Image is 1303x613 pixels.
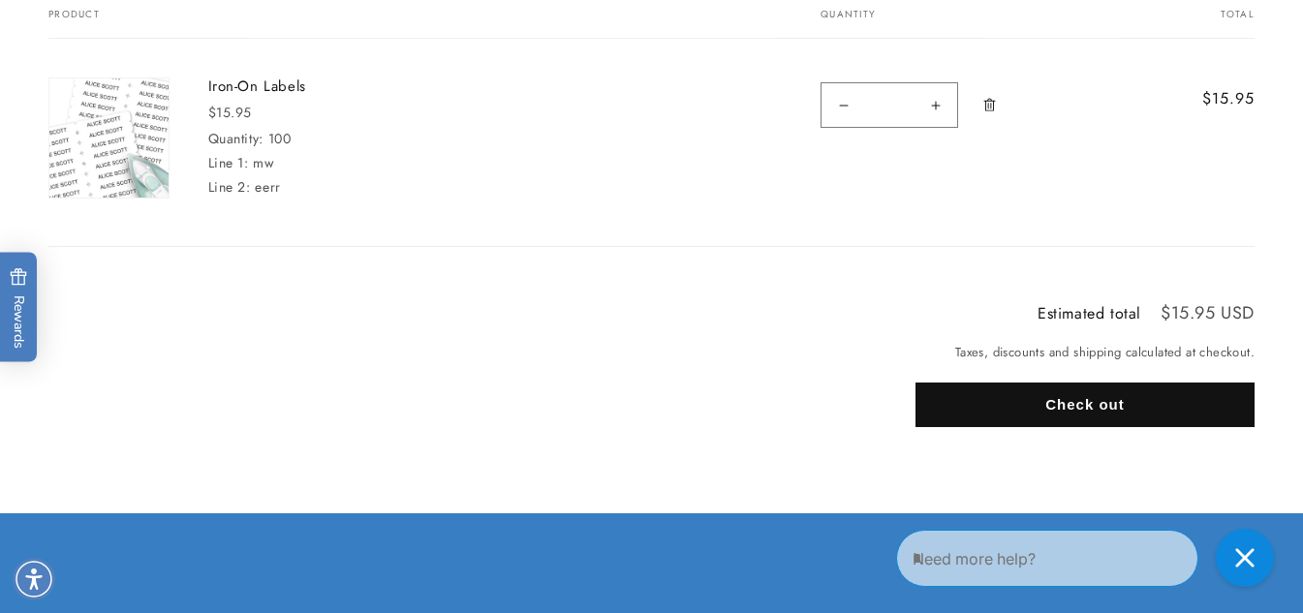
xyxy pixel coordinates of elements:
dd: mw [253,153,274,172]
a: cart [48,39,170,206]
th: Product [48,9,772,39]
dd: 100 [268,129,292,148]
h2: Quick links [48,587,446,609]
h2: LABEL LAND [857,587,1255,609]
p: $15.95 USD [1161,304,1255,322]
a: Remove Iron-On Labels - 100 [973,77,1007,132]
div: $15.95 [208,103,499,123]
h2: Estimated total [1038,306,1141,322]
th: Quantity [772,9,1120,39]
span: $15.95 [1159,87,1255,110]
span: Rewards [10,267,28,348]
button: Check out [915,383,1255,427]
dt: Quantity: [208,129,264,148]
th: Total [1120,9,1255,39]
small: Taxes, discounts and shipping calculated at checkout. [915,343,1255,362]
dt: Line 1: [208,153,249,172]
a: Iron-On Labels [208,77,499,97]
iframe: Gorgias Floating Chat [896,522,1284,594]
input: Quantity for Iron-On Labels [865,82,914,128]
div: Accessibility Menu [13,558,55,600]
dd: eerr [255,177,280,197]
dt: Line 2: [208,177,251,197]
img: Iron-On Labels - Label Land [49,78,169,198]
